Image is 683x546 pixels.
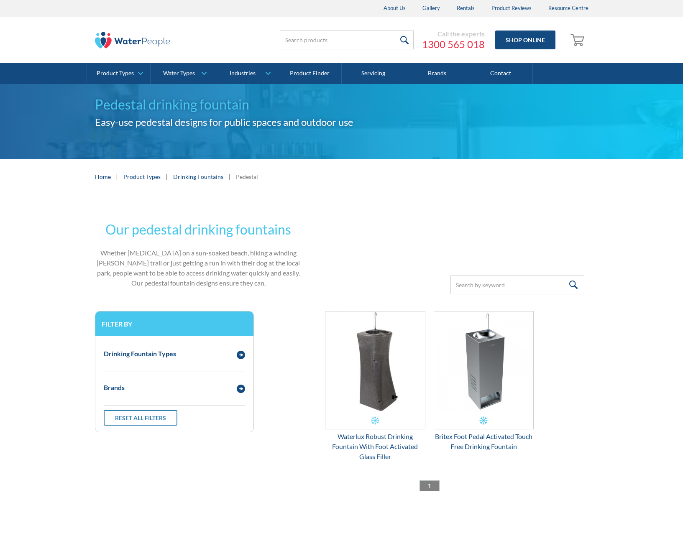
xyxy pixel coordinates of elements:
a: Industries [214,63,277,84]
div: Water Types [163,70,195,77]
div: Pedestal [236,172,258,181]
a: Home [95,172,111,181]
a: Water Types [151,63,214,84]
div: Drinking Fountain Types [104,349,176,359]
h3: Filter by [102,320,247,328]
a: Drinking Fountains [173,172,223,181]
div: Waterlux Robust Drinking Fountain With Foot Activated Glass Filler [325,431,425,462]
h2: Our pedestal drinking fountains [95,219,302,240]
div: | [115,171,119,181]
a: Waterlux Robust Drinking Fountain With Foot Activated Glass FillerWaterlux Robust Drinking Founta... [325,311,425,462]
a: Contact [469,63,533,84]
img: shopping cart [570,33,586,46]
a: Open cart [568,30,588,50]
a: 1 [420,480,440,491]
p: Whether [MEDICAL_DATA] on a sun-soaked beach, hiking a winding [PERSON_NAME] trail or just gettin... [95,248,302,288]
div: Brands [104,383,125,393]
img: Waterlux Robust Drinking Fountain With Foot Activated Glass Filler [325,311,425,412]
h2: Easy-use pedestal designs for public spaces and outdoor use [95,115,383,130]
input: Search by keyword [450,276,584,294]
div: Britex Foot Pedal Activated Touch Free Drinking Fountain [434,431,534,452]
img: Britex Foot Pedal Activated Touch Free Drinking Fountain [434,311,534,412]
div: | [165,171,169,181]
img: The Water People [95,32,170,48]
div: List [271,480,588,491]
a: Britex Foot Pedal Activated Touch Free Drinking FountainBritex Foot Pedal Activated Touch Free Dr... [434,311,534,452]
form: Email Form 3 [8,211,675,504]
a: Shop Online [495,31,555,49]
div: | [228,171,232,181]
a: 1300 565 018 [422,38,485,51]
a: Brands [405,63,469,84]
a: Product Finder [278,63,342,84]
div: Product Types [97,70,134,77]
a: Reset all filters [104,410,177,426]
div: Call the experts [422,30,485,38]
a: Product Types [123,172,161,181]
a: Servicing [342,63,405,84]
a: Product Types [87,63,150,84]
input: Search products [280,31,414,49]
div: Industries [230,70,256,77]
h1: Pedestal drinking fountain [95,94,383,115]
